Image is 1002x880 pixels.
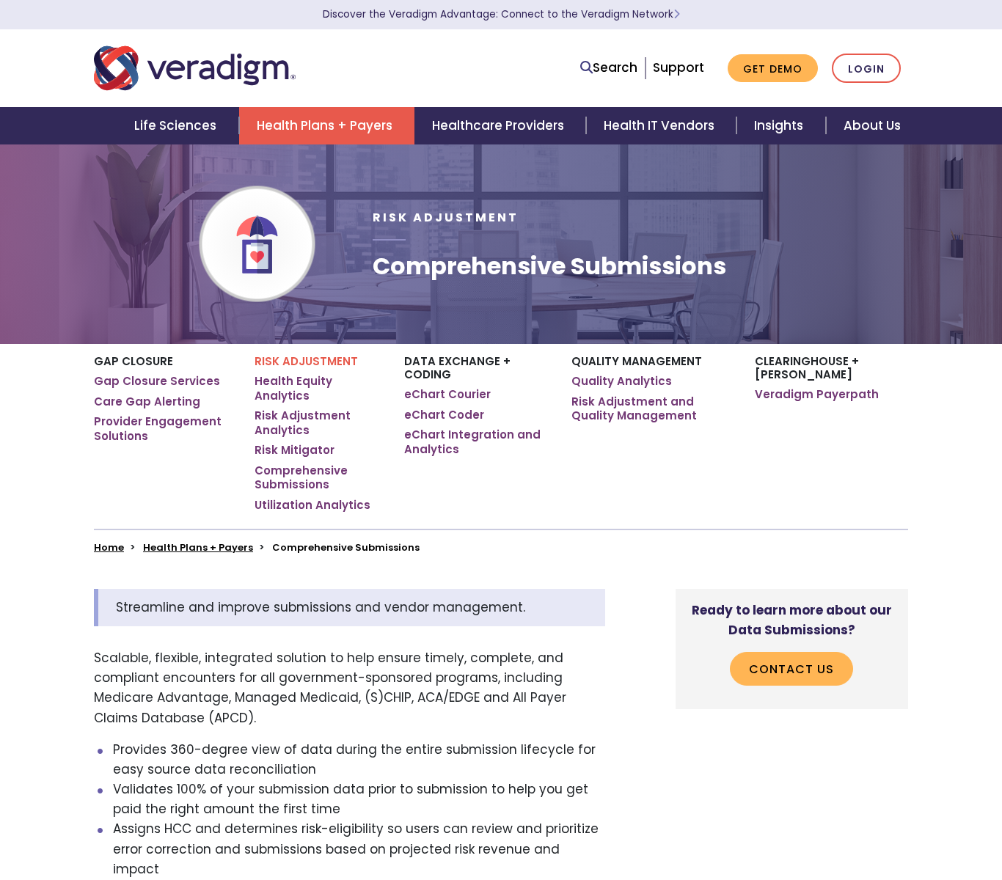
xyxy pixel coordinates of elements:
[826,107,918,144] a: About Us
[94,395,200,409] a: Care Gap Alerting
[116,598,525,616] span: Streamline and improve submissions and vendor management.
[404,387,491,402] a: eChart Courier
[94,374,220,389] a: Gap Closure Services
[143,540,253,554] a: Health Plans + Payers
[373,252,726,280] h1: Comprehensive Submissions
[673,7,680,21] span: Learn More
[373,209,519,226] span: Risk Adjustment
[586,107,736,144] a: Health IT Vendors
[94,414,233,443] a: Provider Engagement Solutions
[571,395,733,423] a: Risk Adjustment and Quality Management
[255,443,334,458] a: Risk Mitigator
[692,601,892,639] strong: Ready to learn more about our Data Submissions?
[255,374,382,403] a: Health Equity Analytics
[323,7,680,21] a: Discover the Veradigm Advantage: Connect to the Veradigm NetworkLearn More
[728,54,818,83] a: Get Demo
[94,648,605,728] p: Scalable, flexible, integrated solution to help ensure timely, complete, and compliant encounters...
[94,44,296,92] img: Veradigm logo
[113,780,606,819] li: Validates 100% of your submission data prior to submission to help you get paid the right amount ...
[113,819,606,879] li: Assigns HCC and determines risk-eligibility so users can review and prioritize error correction a...
[255,408,382,437] a: Risk Adjustment Analytics
[117,107,238,144] a: Life Sciences
[736,107,825,144] a: Insights
[580,58,637,78] a: Search
[404,408,484,422] a: eChart Coder
[255,463,382,492] a: Comprehensive Submissions
[832,54,901,84] a: Login
[255,498,370,513] a: Utilization Analytics
[414,107,586,144] a: Healthcare Providers
[94,540,124,554] a: Home
[113,740,606,780] li: Provides 360-degree view of data during the entire submission lifecycle for easy source data reco...
[653,59,704,76] a: Support
[571,374,672,389] a: Quality Analytics
[730,652,853,686] a: Contact Us
[755,387,879,402] a: Veradigm Payerpath
[404,428,549,456] a: eChart Integration and Analytics
[239,107,414,144] a: Health Plans + Payers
